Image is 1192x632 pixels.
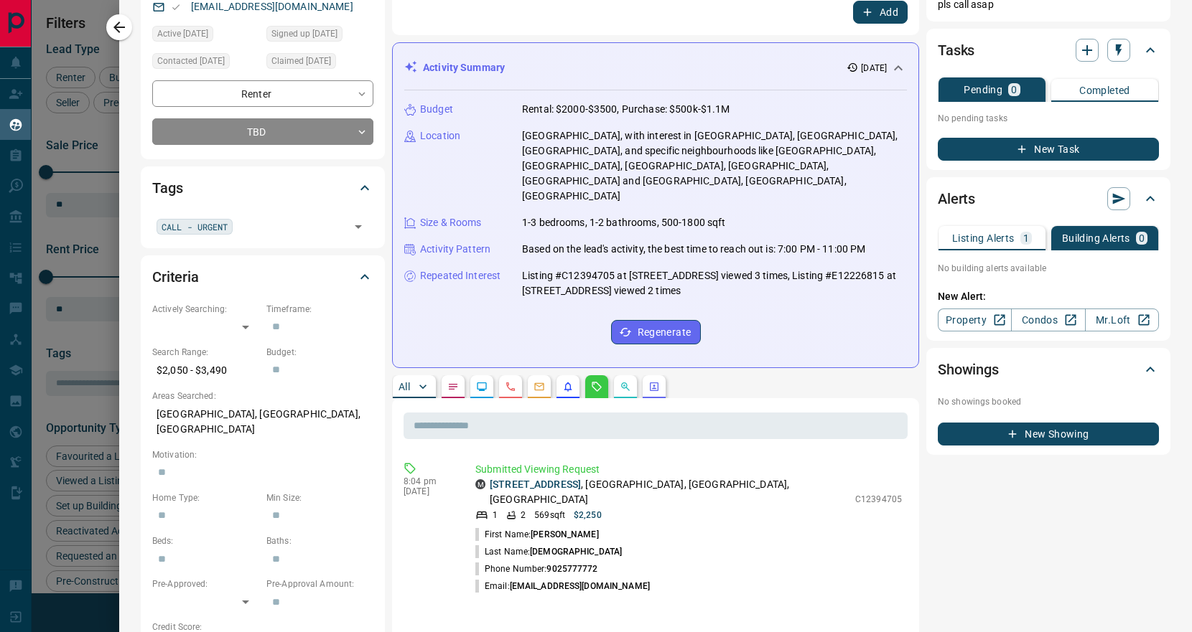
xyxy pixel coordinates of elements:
[152,53,259,73] div: Thu Sep 11 2025
[152,448,373,461] p: Motivation:
[938,138,1159,161] button: New Task
[648,381,660,392] svg: Agent Actions
[266,303,373,316] p: Timeframe:
[152,390,373,402] p: Areas Searched:
[952,233,1015,243] p: Listing Alerts
[938,262,1159,275] p: No building alerts available
[191,1,353,12] a: [EMAIL_ADDRESS][DOMAIN_NAME]
[266,577,373,590] p: Pre-Approval Amount:
[938,33,1159,67] div: Tasks
[938,187,975,210] h2: Alerts
[1011,308,1085,331] a: Condos
[861,62,887,75] p: [DATE]
[620,381,631,392] svg: Opportunities
[938,108,1159,129] p: No pending tasks
[152,577,259,590] p: Pre-Approved:
[490,477,848,507] p: , [GEOGRAPHIC_DATA], [GEOGRAPHIC_DATA], [GEOGRAPHIC_DATA]
[476,381,488,392] svg: Lead Browsing Activity
[938,423,1159,445] button: New Showing
[1079,85,1130,95] p: Completed
[546,564,597,574] span: 9025777772
[420,102,453,117] p: Budget
[152,265,199,288] h2: Criteria
[611,320,701,344] button: Regenerate
[171,2,181,12] svg: Email Valid
[447,381,459,392] svg: Notes
[420,215,482,230] p: Size & Rooms
[152,359,259,382] p: $2,050 - $3,490
[152,26,259,46] div: Wed Sep 10 2025
[530,547,622,557] span: [DEMOGRAPHIC_DATA]
[522,268,907,298] p: Listing #C12394705 at [STREET_ADDRESS] viewed 3 times, Listing #E12226815 at [STREET_ADDRESS] vie...
[152,534,259,547] p: Beds:
[271,27,337,41] span: Signed up [DATE]
[855,493,902,506] p: C12394705
[152,80,373,107] div: Renter
[152,118,373,145] div: TBD
[938,395,1159,408] p: No showings booked
[266,53,373,73] div: Thu Sep 11 2025
[505,381,516,392] svg: Calls
[1023,233,1029,243] p: 1
[266,26,373,46] div: Wed Jun 18 2025
[534,381,545,392] svg: Emails
[399,382,410,392] p: All
[157,27,208,41] span: Active [DATE]
[420,268,500,283] p: Repeated Interest
[938,358,999,381] h2: Showings
[510,581,650,591] span: [EMAIL_ADDRESS][DOMAIN_NAME]
[420,128,460,143] p: Location
[157,54,225,68] span: Contacted [DATE]
[938,181,1159,216] div: Alerts
[152,402,373,441] p: [GEOGRAPHIC_DATA], [GEOGRAPHIC_DATA], [GEOGRAPHIC_DATA]
[266,346,373,359] p: Budget:
[475,528,599,541] p: First Name:
[420,242,490,257] p: Activity Pattern
[152,171,373,205] div: Tags
[964,85,1002,95] p: Pending
[1139,233,1145,243] p: 0
[475,462,902,477] p: Submitted Viewing Request
[534,509,565,522] p: 569 sqft
[404,55,907,81] div: Activity Summary[DATE]
[522,215,726,230] p: 1-3 bedrooms, 1-2 bathrooms, 500-1800 sqft
[152,260,373,294] div: Criteria
[475,479,485,489] div: mrloft.ca
[853,1,908,24] button: Add
[938,289,1159,304] p: New Alert:
[938,308,1012,331] a: Property
[152,491,259,504] p: Home Type:
[162,220,228,234] span: CALL - URGENT
[521,509,526,522] p: 2
[475,562,598,575] p: Phone Number:
[938,39,974,62] h2: Tasks
[475,580,650,593] p: Email:
[938,352,1159,387] div: Showings
[574,509,602,522] p: $2,250
[1085,308,1159,331] a: Mr.Loft
[152,346,259,359] p: Search Range:
[271,54,331,68] span: Claimed [DATE]
[531,529,598,539] span: [PERSON_NAME]
[266,534,373,547] p: Baths:
[475,545,622,558] p: Last Name:
[152,176,182,199] h2: Tags
[152,303,259,316] p: Actively Searching:
[522,242,865,257] p: Based on the lead's activity, the best time to reach out is: 7:00 PM - 11:00 PM
[404,476,454,486] p: 8:04 pm
[404,486,454,496] p: [DATE]
[493,509,498,522] p: 1
[1011,85,1017,95] p: 0
[348,217,368,237] button: Open
[522,128,907,204] p: [GEOGRAPHIC_DATA], with interest in [GEOGRAPHIC_DATA], [GEOGRAPHIC_DATA], [GEOGRAPHIC_DATA], and ...
[266,491,373,504] p: Min Size:
[1062,233,1130,243] p: Building Alerts
[562,381,574,392] svg: Listing Alerts
[490,478,581,490] a: [STREET_ADDRESS]
[591,381,602,392] svg: Requests
[423,60,505,75] p: Activity Summary
[522,102,730,117] p: Rental: $2000-$3500, Purchase: $500k-$1.1M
